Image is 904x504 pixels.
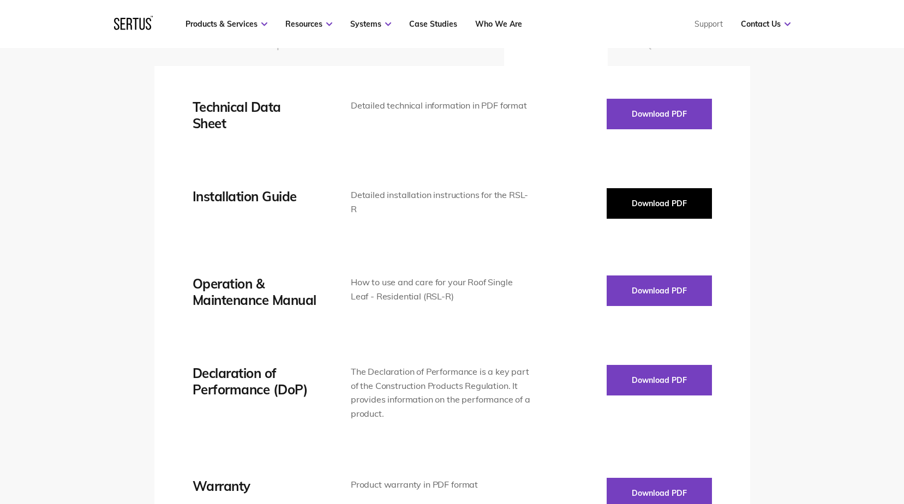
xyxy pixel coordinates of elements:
[607,275,712,306] button: Download PDF
[193,188,318,205] div: Installation Guide
[607,188,712,219] button: Download PDF
[351,188,531,216] div: Detailed installation instructions for the RSL-R
[741,19,791,29] a: Contact Us
[285,19,332,29] a: Resources
[409,19,457,29] a: Case Studies
[475,19,522,29] a: Who We Are
[351,478,531,492] div: Product warranty in PDF format
[607,99,712,129] button: Download PDF
[193,365,318,398] div: Declaration of Performance (DoP)
[193,275,318,308] div: Operation & Maintenance Manual
[695,19,723,29] a: Support
[350,19,391,29] a: Systems
[351,99,531,113] div: Detailed technical information in PDF format
[708,377,904,504] iframe: Chat Widget
[351,275,531,303] div: How to use and care for your Roof Single Leaf - Residential (RSL-R)
[607,365,712,395] button: Download PDF
[193,478,318,494] div: Warranty
[185,19,267,29] a: Products & Services
[351,365,531,421] div: The Declaration of Performance is a key part of the Construction Products Regulation. It provides...
[193,99,318,131] div: Technical Data Sheet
